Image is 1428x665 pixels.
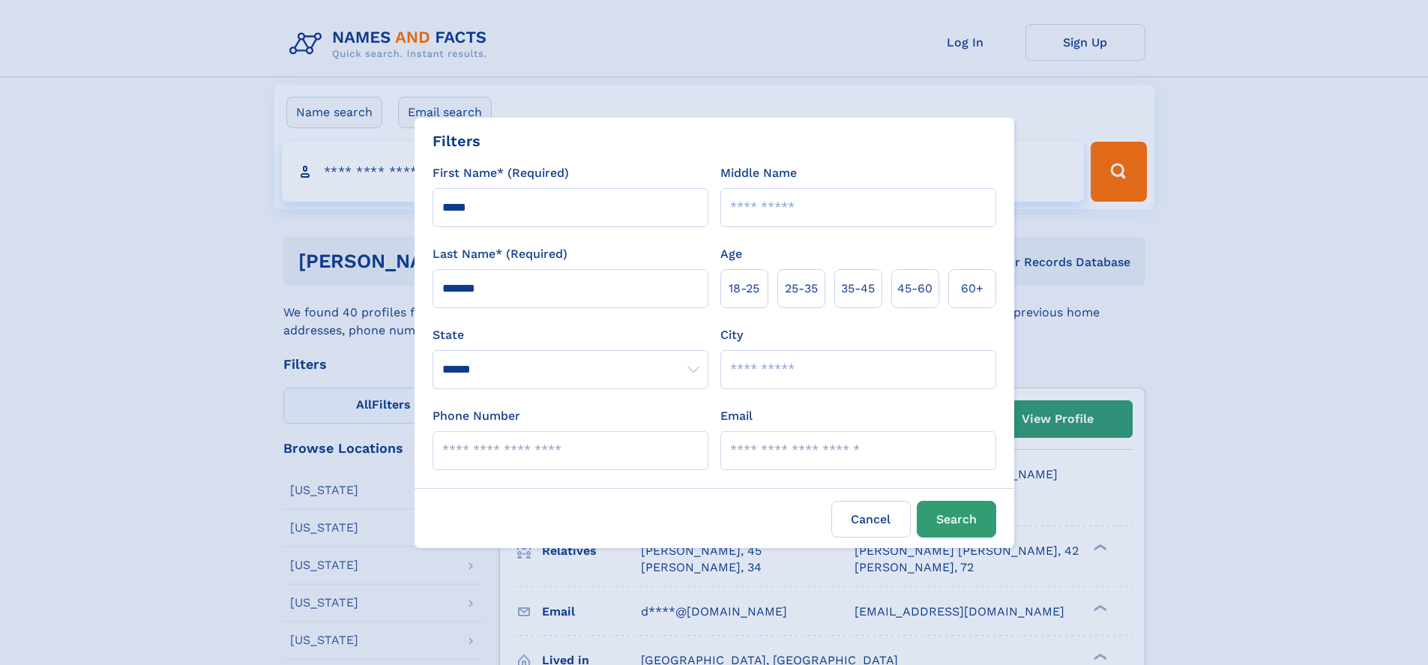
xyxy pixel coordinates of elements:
[785,280,818,298] span: 25‑35
[433,326,708,344] label: State
[897,280,933,298] span: 45‑60
[961,280,983,298] span: 60+
[433,130,480,152] div: Filters
[433,245,567,263] label: Last Name* (Required)
[433,407,520,425] label: Phone Number
[831,501,911,538] label: Cancel
[917,501,996,538] button: Search
[720,326,743,344] label: City
[841,280,875,298] span: 35‑45
[433,164,569,182] label: First Name* (Required)
[720,245,742,263] label: Age
[720,407,753,425] label: Email
[729,280,759,298] span: 18‑25
[720,164,797,182] label: Middle Name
